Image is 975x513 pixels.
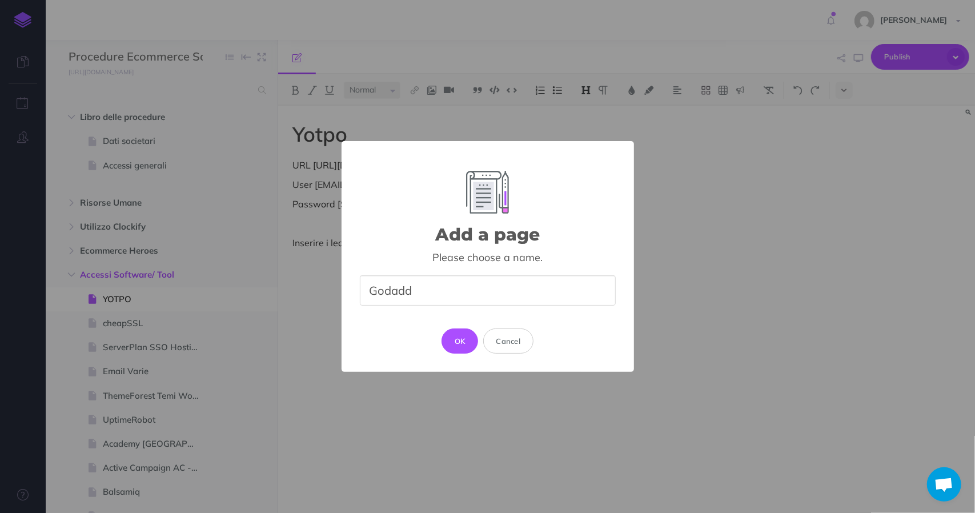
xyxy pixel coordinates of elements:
[360,251,616,264] div: Please choose a name.
[442,328,479,354] button: OK
[483,328,534,354] button: Cancel
[466,171,509,214] img: Add Element Image
[435,225,540,244] h2: Add a page
[927,467,961,502] div: Aprire la chat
